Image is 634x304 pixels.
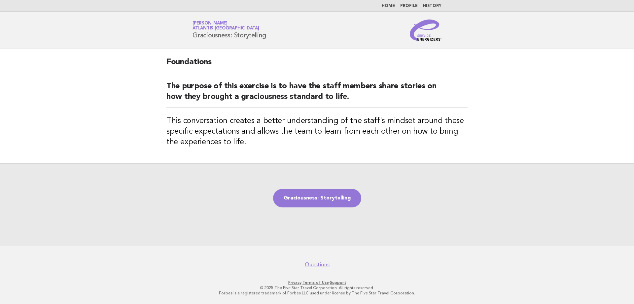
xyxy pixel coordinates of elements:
[302,280,329,285] a: Terms of Use
[193,26,259,31] span: Atlantis [GEOGRAPHIC_DATA]
[115,290,519,296] p: Forbes is a registered trademark of Forbes LLC used under license by The Five Star Travel Corpora...
[115,280,519,285] p: · ·
[193,22,266,39] h1: Graciousness: Storytelling
[400,4,418,8] a: Profile
[273,189,361,207] a: Graciousness: Storytelling
[305,261,330,268] a: Questions
[330,280,346,285] a: Support
[166,116,468,148] h3: This conversation creates a better understanding of the staff's mindset around these specific exp...
[166,57,468,73] h2: Foundations
[193,21,259,30] a: [PERSON_NAME]Atlantis [GEOGRAPHIC_DATA]
[288,280,301,285] a: Privacy
[410,20,441,41] img: Service Energizers
[166,81,468,108] h2: The purpose of this exercise is to have the staff members share stories on how they brought a gra...
[423,4,441,8] a: History
[115,285,519,290] p: © 2025 The Five Star Travel Corporation. All rights reserved.
[382,4,395,8] a: Home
